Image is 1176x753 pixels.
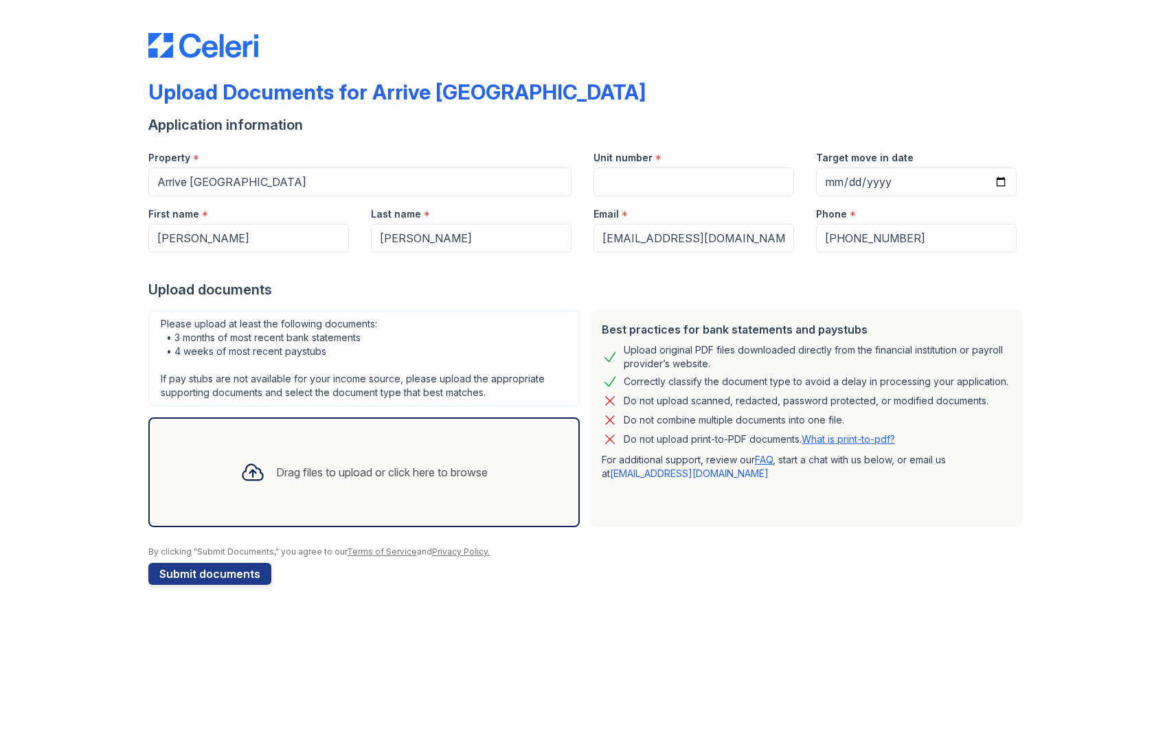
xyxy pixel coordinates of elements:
[432,546,490,557] a: Privacy Policy.
[624,343,1011,371] div: Upload original PDF files downloaded directly from the financial institution or payroll provider’...
[624,393,988,409] div: Do not upload scanned, redacted, password protected, or modified documents.
[148,207,199,221] label: First name
[148,80,646,104] div: Upload Documents for Arrive [GEOGRAPHIC_DATA]
[371,207,421,221] label: Last name
[593,207,619,221] label: Email
[755,454,773,465] a: FAQ
[624,373,1008,390] div: Correctly classify the document type to avoid a delay in processing your application.
[624,432,895,446] p: Do not upload print-to-PDF documents.
[148,563,271,585] button: Submit documents
[148,151,190,165] label: Property
[624,412,844,428] div: Do not combine multiple documents into one file.
[602,321,1011,338] div: Best practices for bank statements and paystubs
[148,280,1028,299] div: Upload documents
[148,33,258,58] img: CE_Logo_Blue-a8612792a0a2168367f1c8372b55b34899dd931a85d93a1a3d3e32e68fde9ad4.png
[610,467,769,479] a: [EMAIL_ADDRESS][DOMAIN_NAME]
[148,310,580,406] div: Please upload at least the following documents: • 3 months of most recent bank statements • 4 wee...
[816,151,914,165] label: Target move in date
[148,115,1028,135] div: Application information
[802,433,895,445] a: What is print-to-pdf?
[593,151,653,165] label: Unit number
[816,207,847,221] label: Phone
[602,453,1011,480] p: For additional support, review our , start a chat with us below, or email us at
[148,546,1028,557] div: By clicking "Submit Documents," you agree to our and
[276,464,488,480] div: Drag files to upload or click here to browse
[347,546,417,557] a: Terms of Service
